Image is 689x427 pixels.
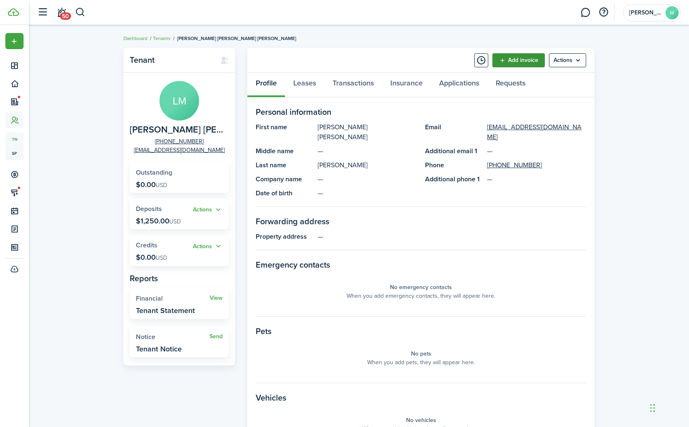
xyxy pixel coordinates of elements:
p: $1,250.00 [136,217,181,225]
a: [PHONE_NUMBER] [155,137,204,146]
button: Timeline [474,53,488,67]
p: $0.00 [136,180,167,189]
span: 50 [60,12,71,20]
panel-main-description: [PERSON_NAME] [318,160,417,170]
a: Add invoice [492,53,545,67]
avatar-text: LM [159,81,199,121]
panel-main-title: Last name [256,160,314,170]
panel-main-description: — [318,232,586,242]
panel-main-title: Date of birth [256,188,314,198]
p: $0.00 [136,253,167,261]
a: Leases [285,73,324,97]
panel-main-section-title: Vehicles [256,391,586,404]
panel-main-title: Phone [425,160,483,170]
span: USD [156,254,167,262]
a: Requests [487,73,534,97]
widget-stats-title: Notice [136,333,209,341]
panel-main-title: Additional email 1 [425,146,483,156]
panel-main-title: Email [425,122,483,142]
button: Open menu [5,33,24,49]
panel-main-placeholder-description: When you add pets, they will appear here. [367,358,475,367]
iframe: Chat Widget [648,387,689,427]
panel-main-placeholder-title: No pets [411,349,431,358]
widget-stats-description: Tenant Statement [136,306,195,315]
widget-stats-description: Tenant Notice [136,345,182,353]
a: Applications [431,73,487,97]
panel-main-title: First name [256,122,314,142]
panel-main-description: [PERSON_NAME] [PERSON_NAME] [318,122,417,142]
a: Insurance [382,73,431,97]
button: Open resource center [596,5,611,19]
button: Open menu [193,242,223,251]
span: Outstanding [136,168,172,177]
a: [PHONE_NUMBER] [487,160,542,170]
button: Open sidebar [35,5,50,20]
a: [EMAIL_ADDRESS][DOMAIN_NAME] [487,122,586,142]
panel-main-title: Property address [256,232,314,242]
span: Credits [136,240,157,250]
a: View [210,295,223,301]
panel-main-section-title: Pets [256,325,586,337]
button: Actions [193,242,223,251]
a: [EMAIL_ADDRESS][DOMAIN_NAME] [134,146,225,154]
panel-main-placeholder-title: No emergency contacts [390,283,452,292]
div: Drag [650,396,655,420]
span: [PERSON_NAME] [PERSON_NAME] [PERSON_NAME] [177,35,296,42]
a: sp [5,146,24,160]
menu-btn: Actions [549,53,586,67]
a: Notifications [54,2,69,23]
a: tn [5,132,24,146]
panel-main-subtitle: Reports [130,272,229,285]
a: Send [209,333,223,340]
panel-main-section-title: Emergency contacts [256,259,586,271]
span: Mohammed [629,10,662,16]
button: Open menu [549,53,586,67]
a: Messaging [577,2,593,23]
button: Open menu [193,205,223,215]
panel-main-title: Company name [256,174,314,184]
panel-main-description: — [318,188,417,198]
panel-main-title: Middle name [256,146,314,156]
panel-main-description: — [318,174,417,184]
span: Lorena Marie Lorena Marie Cason [130,125,225,135]
a: Dashboard [124,35,147,42]
img: TenantCloud [8,8,19,16]
widget-stats-title: Financial [136,295,210,302]
a: Tenants [153,35,171,42]
panel-main-placeholder-title: No vehicles [406,416,436,425]
span: USD [169,217,181,226]
span: USD [156,181,167,190]
avatar-text: M [665,6,679,19]
panel-main-title: Additional phone 1 [425,174,483,184]
a: Transactions [324,73,382,97]
panel-main-title: Tenant [130,55,212,65]
panel-main-section-title: Forwarding address [256,215,586,228]
panel-main-section-title: Personal information [256,106,586,118]
panel-main-description: — [318,146,417,156]
panel-main-placeholder-description: When you add emergency contacts, they will appear here. [347,292,495,300]
span: Deposits [136,204,162,213]
button: Search [75,5,86,19]
button: Actions [193,205,223,215]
